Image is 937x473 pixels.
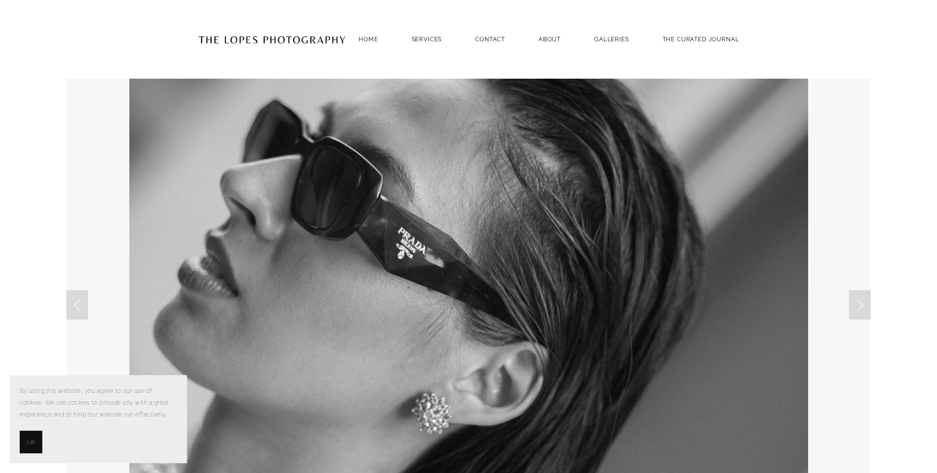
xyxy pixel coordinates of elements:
a: Home [359,32,378,46]
a: GALLERIES [594,32,629,46]
a: ABOUT [539,32,561,46]
a: THE CURATED JOURNAL [663,32,739,46]
img: Portugal Wedding Photographer | The Lopes Photography [198,15,346,63]
a: Next Slide [849,290,871,320]
a: Previous Slide [66,290,88,320]
p: By using this website, you agree to our use of cookies. We use cookies to provide you with a grea... [20,385,177,421]
section: Cookie banner [10,375,187,463]
a: Contact [475,32,505,46]
span: OK [27,436,35,448]
button: OK [20,431,42,453]
a: SERVICES [412,36,442,43]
